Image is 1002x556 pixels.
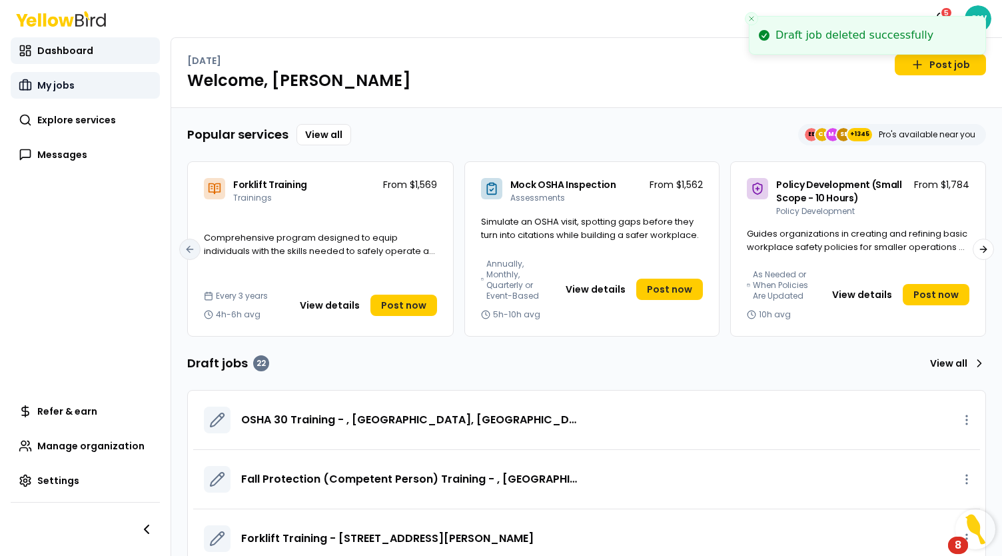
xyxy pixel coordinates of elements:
span: Policy Development (Small Scope - 10 Hours) [776,178,901,205]
a: Post now [903,284,969,305]
span: 5h-10h avg [493,309,540,320]
p: From $1,569 [383,178,437,191]
h3: Popular services [187,125,288,144]
span: Post now [381,299,426,312]
span: CE [815,128,829,141]
span: SE [837,128,850,141]
a: Post now [370,295,437,316]
span: Dashboard [37,44,93,57]
div: 22 [253,355,269,371]
button: 5 [927,5,954,32]
span: Explore services [37,113,116,127]
span: Policy Development [776,205,855,217]
span: Annually, Monthly, Quarterly or Event-Based [486,259,547,301]
button: View details [292,295,368,316]
p: [DATE] [187,54,221,67]
span: Settings [37,474,79,487]
a: Messages [11,141,160,168]
span: As Needed or When Policies Are Updated [753,269,813,301]
span: Trainings [233,192,272,203]
a: My jobs [11,72,160,99]
span: Messages [37,148,87,161]
a: Manage organization [11,433,160,459]
a: Refer & earn [11,398,160,425]
span: Simulate an OSHA visit, spotting gaps before they turn into citations while building a safer work... [481,215,699,241]
span: My jobs [37,79,75,92]
a: Fall Protection (Competent Person) Training - , [GEOGRAPHIC_DATA] [241,471,582,487]
span: Comprehensive program designed to equip individuals with the skills needed to safely operate a fo... [204,231,435,270]
span: Refer & earn [37,405,97,418]
p: Pro's available near you [879,129,975,140]
a: OSHA 30 Training - , [GEOGRAPHIC_DATA], [GEOGRAPHIC_DATA] 98290 [241,412,582,428]
span: Post now [647,283,692,296]
h3: Draft jobs [187,354,269,373]
button: View details [558,279,634,300]
span: Guides organizations in creating and refining basic workplace safety policies for smaller operati... [747,227,968,266]
span: Forklift Training [233,178,307,191]
span: EE [805,128,818,141]
a: View all [925,353,986,374]
span: Every 3 years [216,291,268,301]
a: Forklift Training - [STREET_ADDRESS][PERSON_NAME] [241,531,534,547]
span: Mock OSHA Inspection [510,178,616,191]
span: Manage organization [37,439,145,453]
span: MJ [826,128,839,141]
div: Draft job deleted successfully [775,27,933,43]
p: From $1,784 [914,178,969,191]
span: 4h-6h avg [216,309,260,320]
h1: Welcome, [PERSON_NAME] [187,70,986,91]
span: Post now [913,288,959,301]
p: From $1,562 [650,178,703,191]
a: Dashboard [11,37,160,64]
a: Post job [895,54,986,75]
button: Close toast [745,12,758,25]
a: Settings [11,467,160,494]
span: 10h avg [759,309,791,320]
a: View all [296,124,351,145]
a: Explore services [11,107,160,133]
button: Open Resource Center, 8 new notifications [955,509,995,549]
span: Assessments [510,192,565,203]
span: CW [965,5,991,32]
a: Post now [636,279,703,300]
button: View details [824,284,900,305]
span: +1345 [850,128,869,141]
